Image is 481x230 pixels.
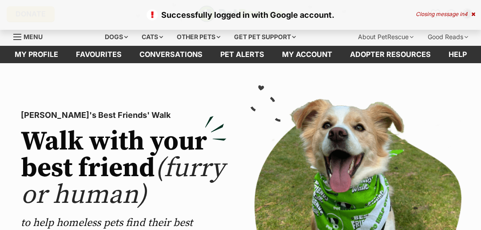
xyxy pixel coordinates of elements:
[228,28,302,46] div: Get pet support
[135,28,169,46] div: Cats
[21,109,227,121] p: [PERSON_NAME]'s Best Friends' Walk
[352,28,420,46] div: About PetRescue
[67,46,131,63] a: Favourites
[24,33,43,40] span: Menu
[171,28,227,46] div: Other pets
[21,129,227,209] h2: Walk with your best friend
[211,46,273,63] a: Pet alerts
[273,46,341,63] a: My account
[440,46,476,63] a: Help
[21,152,225,212] span: (furry or human)
[341,46,440,63] a: Adopter resources
[131,46,211,63] a: conversations
[6,46,67,63] a: My profile
[421,28,474,46] div: Good Reads
[99,28,134,46] div: Dogs
[13,28,49,44] a: Menu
